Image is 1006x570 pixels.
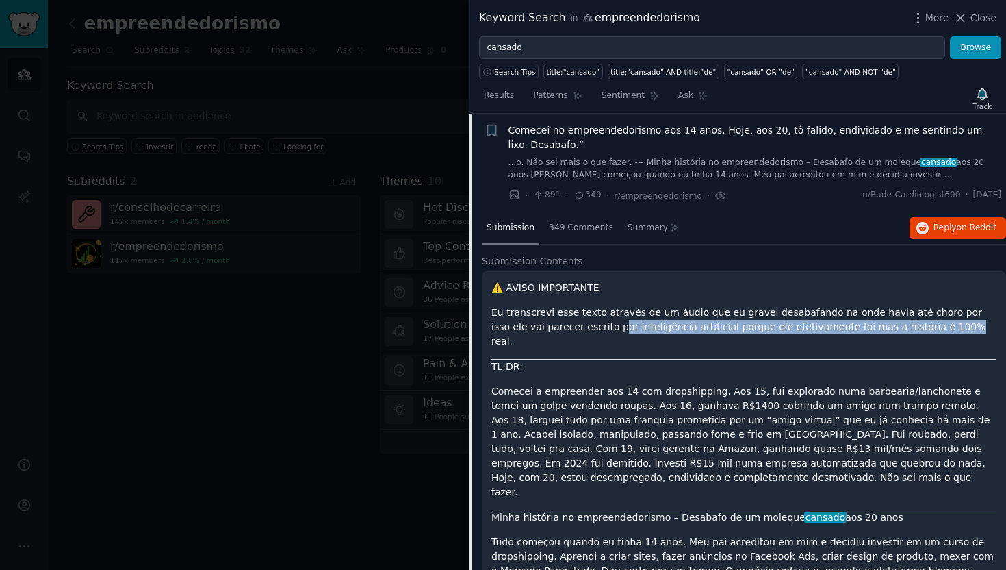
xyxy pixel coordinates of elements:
[610,67,716,77] div: title:"cansado" AND title:"de"
[804,512,847,523] span: cansado
[487,222,534,234] span: Submission
[491,510,996,525] p: Minha história no empreendedorismo – Desabafo de um moleque aos 20 anos
[479,36,945,60] input: Try a keyword related to your business
[950,36,1001,60] button: Browse
[727,67,795,77] div: "cansado" OR "de"
[933,222,996,234] span: Reply
[491,306,996,349] p: Eu transcrevi esse texto através de um áudio que eu gravei desabafando na onde havia até choro po...
[528,85,586,113] a: Patterns
[628,222,668,234] span: Summary
[484,90,514,102] span: Results
[491,281,996,295] p: ⚠️ AVISO IMPORTANTE
[673,85,712,113] a: Ask
[549,222,613,234] span: 349 Comments
[533,90,567,102] span: Patterns
[491,384,996,499] p: Comecei a empreender aos 14 com dropshipping. Aos 15, fui explorado numa barbearia/lanchonete e t...
[565,188,568,203] span: ·
[547,67,600,77] div: title:"cansado"
[953,11,996,25] button: Close
[614,191,702,201] span: r/empreendedorismo
[570,12,578,25] span: in
[525,188,528,203] span: ·
[911,11,949,25] button: More
[862,189,961,201] span: u/Rude-Cardiologist600
[494,67,536,77] span: Search Tips
[479,85,519,113] a: Results
[608,64,719,79] a: title:"cansado" AND title:"de"
[508,123,1002,152] a: Comecei no empreendedorismo aos 14 anos. Hoje, aos 20, tô falido, endividado e me sentindo um lix...
[973,189,1001,201] span: [DATE]
[802,64,899,79] a: "cansado" AND NOT "de"
[724,64,798,79] a: "cansado" OR "de"
[479,10,700,27] div: Keyword Search empreendedorismo
[532,189,560,201] span: 891
[957,223,996,232] span: on Reddit
[968,84,996,113] button: Track
[606,188,609,203] span: ·
[920,158,957,167] span: cansado
[602,90,645,102] span: Sentiment
[491,360,996,374] p: TL;DR:
[966,189,968,201] span: ·
[573,189,602,201] span: 349
[973,101,992,111] div: Track
[910,217,1006,239] button: Replyon Reddit
[707,188,710,203] span: ·
[508,157,1002,181] a: ...o. Não sei mais o que fazer. --- Minha história no empreendedorismo – Desabafo de um molequeca...
[597,85,664,113] a: Sentiment
[479,64,539,79] button: Search Tips
[925,11,949,25] span: More
[543,64,603,79] a: title:"cansado"
[805,67,896,77] div: "cansado" AND NOT "de"
[970,11,996,25] span: Close
[482,254,583,269] span: Submission Contents
[678,90,693,102] span: Ask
